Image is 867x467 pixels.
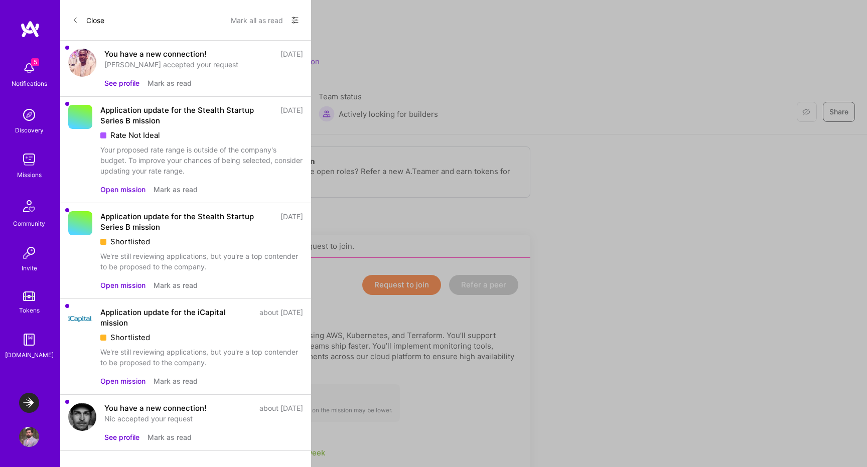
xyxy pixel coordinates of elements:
[154,184,198,195] button: Mark as read
[68,403,96,431] img: user avatar
[100,332,303,343] div: Shortlisted
[68,307,92,331] img: Company Logo
[100,105,274,126] div: Application update for the Stealth Startup Series B mission
[100,236,303,247] div: Shortlisted
[19,330,39,350] img: guide book
[148,78,192,88] button: Mark as read
[280,105,303,126] div: [DATE]
[154,280,198,290] button: Mark as read
[100,307,253,328] div: Application update for the iCapital mission
[280,49,303,59] div: [DATE]
[231,12,283,28] button: Mark all as read
[100,376,146,386] button: Open mission
[280,211,303,232] div: [DATE]
[5,350,54,360] div: [DOMAIN_NAME]
[100,130,303,140] div: Rate Not Ideal
[23,291,35,301] img: tokens
[17,194,41,218] img: Community
[100,144,303,176] div: Your proposed rate range is outside of the company's budget. To improve your chances of being sel...
[100,211,274,232] div: Application update for the Stealth Startup Series B mission
[259,403,303,413] div: about [DATE]
[19,243,39,263] img: Invite
[19,393,39,413] img: LaunchDarkly: Experimentation Delivery Team
[104,413,303,424] div: Nic accepted your request
[22,263,37,273] div: Invite
[100,347,303,368] div: We're still reviewing applications, but you're a top contender to be proposed to the company.
[104,49,206,59] div: You have a new connection!
[13,218,45,229] div: Community
[104,403,206,413] div: You have a new connection!
[104,59,303,70] div: [PERSON_NAME] accepted your request
[104,78,139,88] button: See profile
[100,280,146,290] button: Open mission
[20,20,40,38] img: logo
[104,432,139,442] button: See profile
[19,105,39,125] img: discovery
[17,170,42,180] div: Missions
[72,12,104,28] button: Close
[100,184,146,195] button: Open mission
[68,49,96,77] img: user avatar
[15,125,44,135] div: Discovery
[259,307,303,328] div: about [DATE]
[17,427,42,447] a: User Avatar
[19,149,39,170] img: teamwork
[17,393,42,413] a: LaunchDarkly: Experimentation Delivery Team
[154,376,198,386] button: Mark as read
[100,251,303,272] div: We're still reviewing applications, but you're a top contender to be proposed to the company.
[19,427,39,447] img: User Avatar
[19,305,40,316] div: Tokens
[148,432,192,442] button: Mark as read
